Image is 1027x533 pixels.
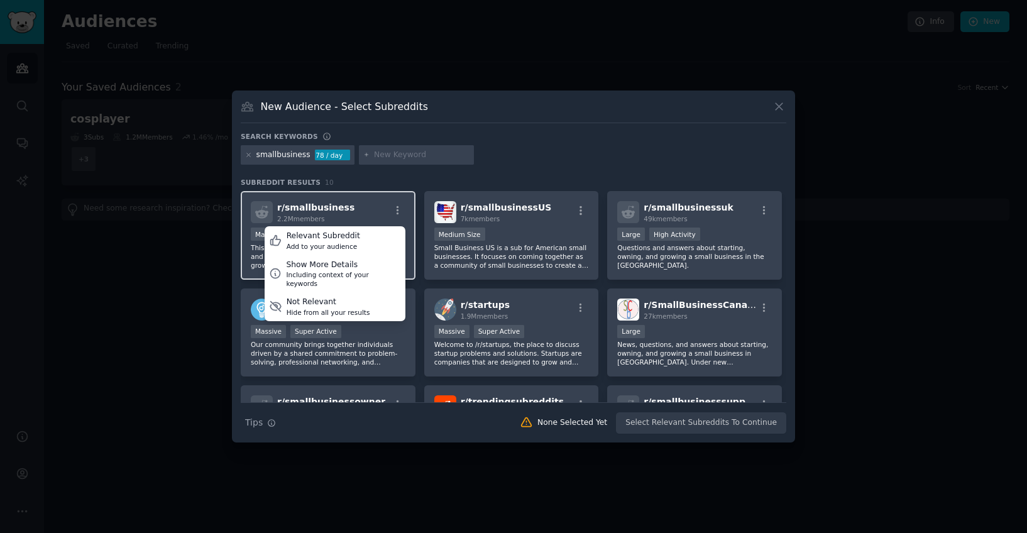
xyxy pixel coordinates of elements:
div: High Activity [649,228,700,241]
div: Add to your audience [287,242,360,251]
span: 7k members [461,215,500,223]
img: SmallBusinessCanada [617,299,639,321]
div: Super Active [290,325,341,338]
span: 2.2M members [277,215,325,223]
div: Medium Size [434,228,485,241]
h3: New Audience - Select Subreddits [261,100,428,113]
div: Massive [251,228,286,241]
h3: Search keywords [241,132,318,141]
div: smallbusiness [256,150,310,161]
span: Tips [245,416,263,429]
div: Super Active [474,325,525,338]
span: Subreddit Results [241,178,321,187]
span: r/ smallbusinessowner [277,397,385,407]
img: smallbusinessUS [434,201,456,223]
div: None Selected Yet [537,417,607,429]
span: 1.9M members [461,312,508,320]
div: Hide from all your results [287,308,370,317]
input: New Keyword [374,150,470,161]
p: Welcome to /r/startups, the place to discuss startup problems and solutions. Startups are compani... [434,340,589,366]
span: 49k members [644,215,687,223]
img: Entrepreneur [251,299,273,321]
img: startups [434,299,456,321]
span: r/ startups [461,300,510,310]
div: Massive [434,325,470,338]
span: r/ smallbusinessuk [644,202,733,212]
span: r/ smallbusinessUS [461,202,552,212]
div: Including context of your keywords [286,270,400,288]
p: News, questions, and answers about starting, owning, and growing a small business in [GEOGRAPHIC_... [617,340,772,366]
p: Our community brings together individuals driven by a shared commitment to problem-solving, profe... [251,340,405,366]
button: Tips [241,412,280,434]
div: Large [617,228,645,241]
p: Questions and answers about starting, owning, and growing a small business in the [GEOGRAPHIC_DATA]. [617,243,772,270]
img: trendingsubreddits [434,395,456,417]
span: r/ SmallBusinessCanada [644,300,759,310]
div: Not Relevant [287,297,370,308]
div: 78 / day [315,150,350,161]
p: This sub is not for advertisements! Questions and answers about starting, owning, and growing a s... [251,243,405,270]
div: Large [617,325,645,338]
p: Small Business US is a sub for American small businesses. It focuses on coming together as a comm... [434,243,589,270]
div: Massive [251,325,286,338]
span: 10 [325,179,334,186]
span: r/ trendingsubreddits [461,397,564,407]
span: 27k members [644,312,687,320]
span: r/ smallbusiness [277,202,354,212]
div: Show More Details [286,260,400,271]
div: Relevant Subreddit [287,231,360,242]
span: r/ smallbusinesssupport [644,397,760,407]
